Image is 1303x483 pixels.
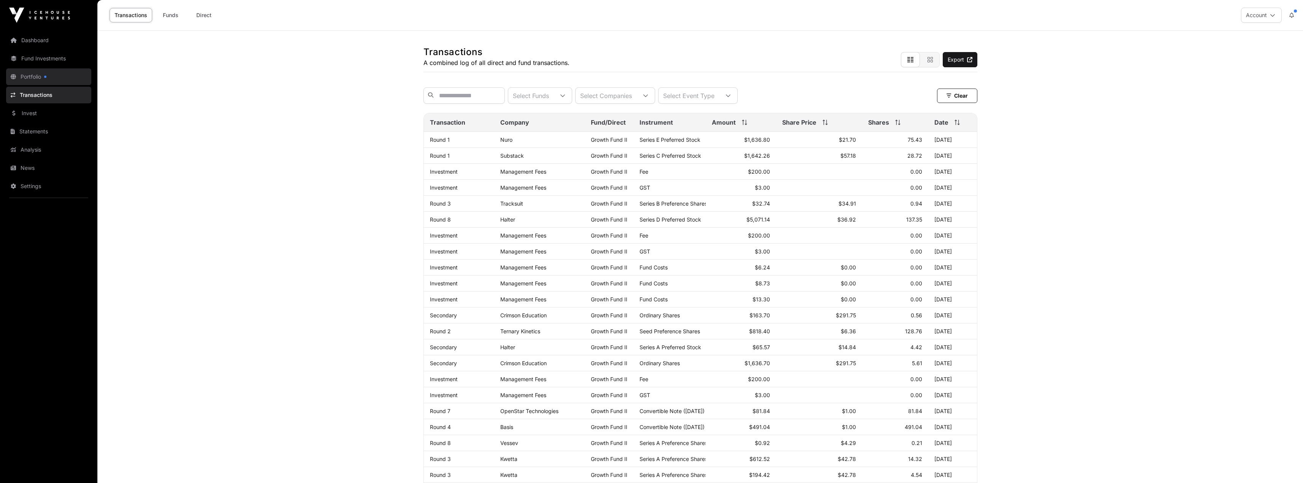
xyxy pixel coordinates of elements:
[910,200,922,207] span: 0.94
[928,403,977,419] td: [DATE]
[423,58,570,67] p: A combined log of all direct and fund transactions.
[706,371,776,387] td: $200.00
[640,424,705,430] span: Convertible Note ([DATE])
[928,228,977,244] td: [DATE]
[842,408,856,414] span: $1.00
[706,132,776,148] td: $1,636.80
[591,344,627,350] a: Growth Fund II
[928,323,977,339] td: [DATE]
[937,89,977,103] button: Clear
[640,440,708,446] span: Series A Preference Shares
[706,435,776,451] td: $0.92
[430,118,465,127] span: Transaction
[868,118,889,127] span: Shares
[500,152,524,159] a: Substack
[928,148,977,164] td: [DATE]
[591,118,626,127] span: Fund/Direct
[591,136,627,143] a: Growth Fund II
[911,312,922,318] span: 0.56
[640,280,668,287] span: Fund Costs
[928,260,977,276] td: [DATE]
[706,467,776,483] td: $194.42
[928,451,977,467] td: [DATE]
[928,164,977,180] td: [DATE]
[430,392,458,398] a: Investment
[189,8,219,22] a: Direct
[905,424,922,430] span: 491.04
[591,216,627,223] a: Growth Fund II
[6,141,91,158] a: Analysis
[640,200,707,207] span: Series B Preference Shares
[928,196,977,212] td: [DATE]
[838,456,856,462] span: $42.78
[837,216,856,223] span: $36.92
[500,184,579,191] p: Management Fees
[500,360,547,366] a: Crimson Education
[928,339,977,355] td: [DATE]
[712,118,736,127] span: Amount
[640,118,673,127] span: Instrument
[640,456,708,462] span: Series A Preference Shares
[430,200,451,207] a: Round 3
[910,168,922,175] span: 0.00
[430,152,450,159] a: Round 1
[576,88,636,103] div: Select Companies
[908,136,922,143] span: 75.43
[591,456,627,462] a: Growth Fund II
[836,360,856,366] span: $291.75
[591,424,627,430] a: Growth Fund II
[910,184,922,191] span: 0.00
[839,136,856,143] span: $21.70
[905,328,922,334] span: 128.76
[500,168,579,175] p: Management Fees
[842,424,856,430] span: $1.00
[591,312,627,318] a: Growth Fund II
[430,472,451,478] a: Round 3
[591,168,627,175] a: Growth Fund II
[706,164,776,180] td: $200.00
[640,152,701,159] span: Series C Preferred Stock
[928,180,977,196] td: [DATE]
[500,280,579,287] p: Management Fees
[1265,447,1303,483] iframe: Chat Widget
[640,408,705,414] span: Convertible Note ([DATE])
[910,392,922,398] span: 0.00
[500,216,515,223] a: Halter
[500,200,523,207] a: Tracksuit
[591,232,627,239] a: Growth Fund II
[500,472,517,478] a: Kwetta
[430,264,458,271] a: Investment
[928,387,977,403] td: [DATE]
[430,248,458,255] a: Investment
[591,392,627,398] a: Growth Fund II
[838,472,856,478] span: $42.78
[928,435,977,451] td: [DATE]
[591,296,627,302] a: Growth Fund II
[591,280,627,287] a: Growth Fund II
[500,392,579,398] p: Management Fees
[659,88,719,103] div: Select Event Type
[430,184,458,191] a: Investment
[928,355,977,371] td: [DATE]
[640,472,740,478] span: Series A Preference Shares (Secondary)
[706,244,776,260] td: $3.00
[928,291,977,307] td: [DATE]
[706,403,776,419] td: $81.84
[928,132,977,148] td: [DATE]
[430,360,457,366] a: Secondary
[500,248,579,255] p: Management Fees
[591,264,627,271] a: Growth Fund II
[640,344,701,350] span: Series A Preferred Stock
[591,408,627,414] a: Growth Fund II
[841,440,856,446] span: $4.29
[591,360,627,366] a: Growth Fund II
[910,248,922,255] span: 0.00
[838,200,856,207] span: $34.91
[500,296,579,302] p: Management Fees
[906,216,922,223] span: 137.35
[908,408,922,414] span: 81.84
[841,296,856,302] span: $0.00
[911,472,922,478] span: 4.54
[910,296,922,302] span: 0.00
